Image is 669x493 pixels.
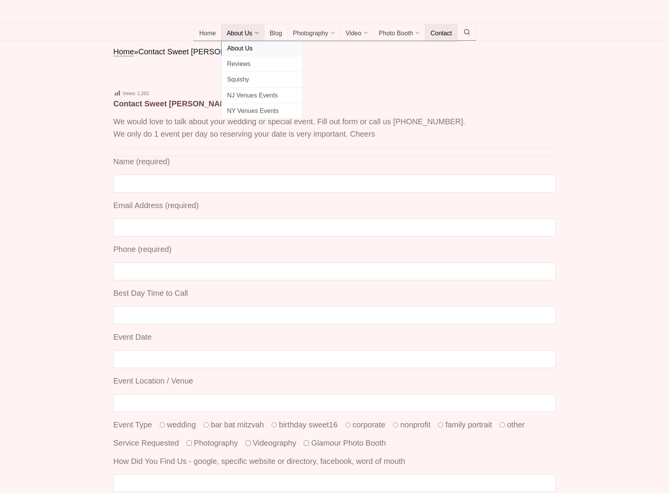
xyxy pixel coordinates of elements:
span: Home [199,30,216,38]
p: Email Address (required) [113,200,556,211]
nav: breadcrumbs [113,47,556,57]
span: NY Venues Events [227,106,297,116]
span: Blog [270,30,282,38]
a: About Us [221,41,302,56]
span: wedding [165,420,196,429]
a: About Us [221,24,265,41]
span: About Us [227,43,297,54]
p: Event Type [113,420,556,430]
span: family portrait [443,420,492,429]
a: Photography [288,24,341,41]
a: Home [113,47,134,56]
p: We would love to talk about your wedding or special event. Fill out form or call us [PHONE_NUMBER... [113,115,556,140]
span: NJ Venues Events [227,90,297,101]
span: Glamour Photo Booth [309,439,386,447]
a: Home [193,24,222,41]
span: bar bat mitzvah [209,420,264,429]
a: Photo Booth [373,24,425,41]
span: Photo Booth [379,30,413,38]
span: birthday sweet16 [277,420,338,429]
span: » [134,47,138,56]
span: Photography [293,30,328,38]
p: Service Requested [113,438,556,448]
span: Video [346,30,362,38]
h1: Contact Sweet [PERSON_NAME] [113,98,556,109]
span: Photography [192,439,238,447]
a: Reviews [221,56,302,72]
p: Event Location / Venue [113,376,556,386]
span: Contact [430,30,452,38]
p: Best Day Time to Call [113,288,556,299]
p: Event Date [113,332,556,342]
span: corporate [350,420,385,429]
a: NJ Venues Events [221,88,302,103]
span: other [505,420,525,429]
p: How Did You Find Us - google, specific website or directory, facebook, word of mouth [113,456,556,467]
span: nonprofit [398,420,430,429]
span: Videography [251,439,296,447]
span: Contact Sweet [PERSON_NAME] [138,47,255,56]
span: Squishy [227,74,297,85]
span: Views: [122,91,136,96]
a: Contact [425,24,458,41]
p: Name (required) [113,156,556,167]
a: Video [340,24,374,41]
span: About Us [227,30,252,38]
a: Blog [264,24,288,41]
span: 1,202 [137,91,149,96]
a: NY Venues Events [221,103,302,118]
a: Squishy [221,72,302,87]
span: Reviews [227,59,297,69]
p: Phone (required) [113,244,556,255]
